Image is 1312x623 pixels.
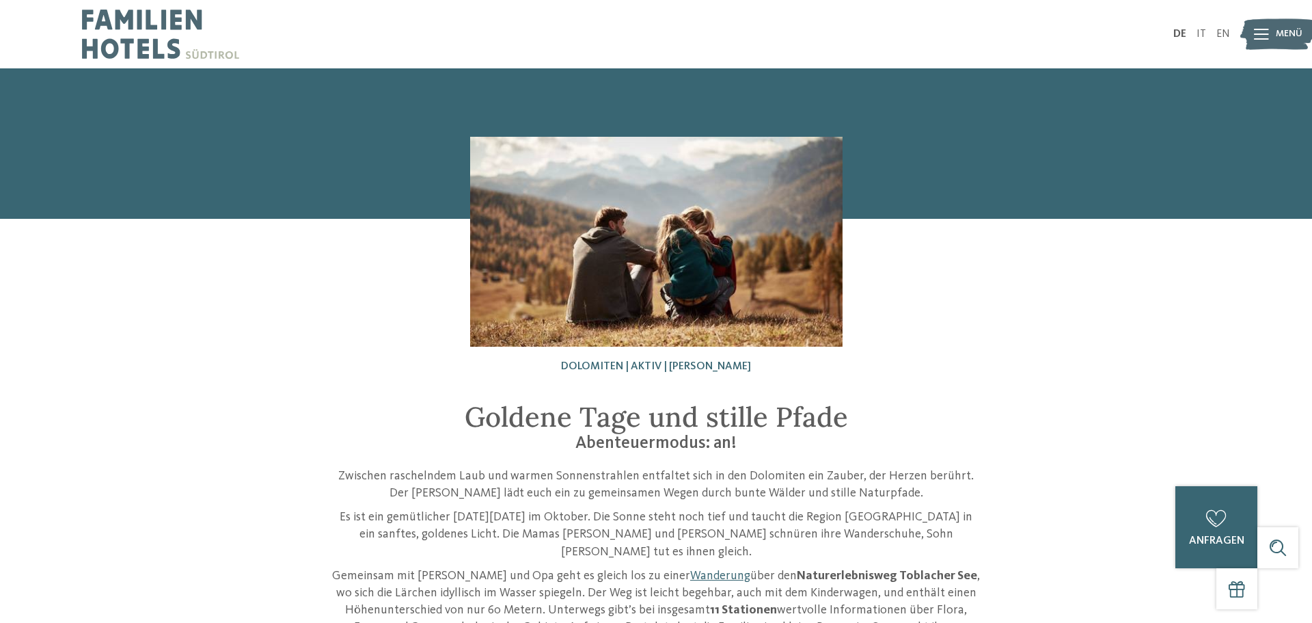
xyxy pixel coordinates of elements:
span: anfragen [1189,535,1244,546]
a: IT [1197,29,1206,40]
p: Zwischen raschelndem Laub und warmen Sonnenstrahlen entfaltet sich in den Dolomiten ein Zauber, d... [331,468,981,502]
span: Goldene Tage und stille Pfade [465,399,848,434]
span: Abenteuermodus: an! [575,435,737,452]
a: anfragen [1175,486,1257,568]
span: Dolomiten | Aktiv | [PERSON_NAME] [561,361,751,372]
strong: Naturerlebnisweg Toblacher See [797,570,977,582]
a: EN [1216,29,1230,40]
p: Es ist ein gemütlicher [DATE][DATE] im Oktober. Die Sonne steht noch tief und taucht die Region [... [331,509,981,561]
a: Wanderung [690,570,750,582]
img: Bunte, idyllische, ruhige Wanderungen [470,137,843,347]
strong: 11 Stationen [710,604,777,616]
a: DE [1173,29,1186,40]
span: Menü [1276,27,1302,41]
